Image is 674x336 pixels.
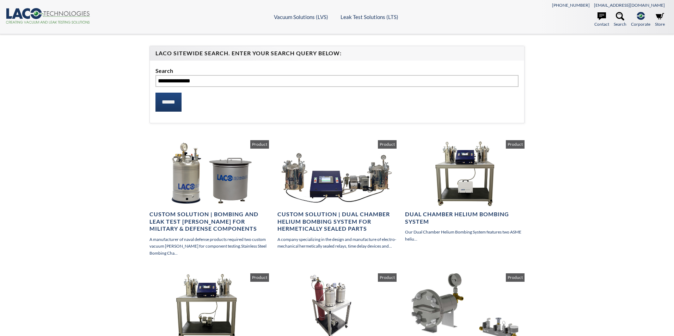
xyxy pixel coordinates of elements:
[155,50,519,57] h4: LACO Sitewide Search. Enter your Search Query Below:
[378,140,397,149] span: Product
[506,140,525,149] span: Product
[149,236,269,256] p: A manufacturer of naval defense products required two custom vacuum [PERSON_NAME] for component t...
[631,21,650,27] span: Corporate
[277,211,397,232] h4: Custom Solution | Dual Chamber Helium Bombing System for Hermetically Sealed Parts
[277,140,397,250] a: Custom Solution | Dual Chamber Helium Bombing System for Hermetically Sealed Parts A company spec...
[594,12,609,27] a: Contact
[341,14,398,20] a: Leak Test Solutions (LTS)
[274,14,328,20] a: Vacuum Solutions (LVS)
[155,66,519,75] label: Search
[277,236,397,249] p: A company specializing in the design and manufacture of electro-mechanical hermetically sealed re...
[405,229,525,242] p: Our Dual Chamber Helium Bombing System features two ASME heliu...
[405,140,525,242] a: Dual Chamber Helium Bombing System Our Dual Chamber Helium Bombing System features two ASME heliu...
[614,12,626,27] a: Search
[250,273,269,282] span: Product
[378,273,397,282] span: Product
[250,140,269,149] span: Product
[149,211,269,232] h4: Custom Solution | Bombing and Leak Test [PERSON_NAME] for Military & Defense Components
[149,140,269,256] a: Custom Solution | Bombing and Leak Test [PERSON_NAME] for Military & Defense Components A manufac...
[552,2,590,8] a: [PHONE_NUMBER]
[655,12,665,27] a: Store
[594,2,665,8] a: [EMAIL_ADDRESS][DOMAIN_NAME]
[405,211,525,225] h4: Dual Chamber Helium Bombing System
[506,273,525,282] span: Product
